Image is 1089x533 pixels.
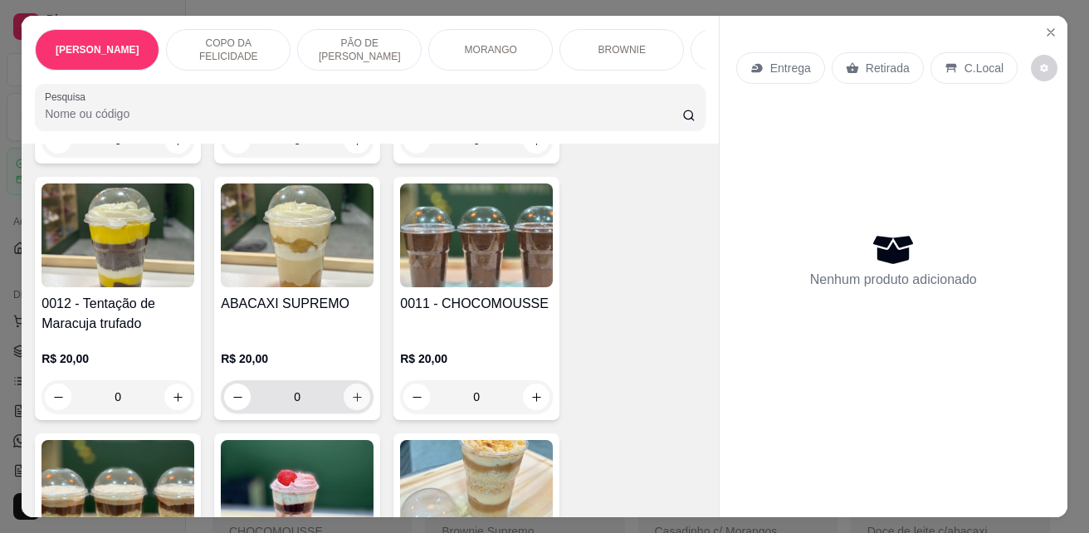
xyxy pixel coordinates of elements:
button: decrease-product-quantity [403,384,430,410]
button: decrease-product-quantity [1031,55,1057,81]
p: MORANGO [465,43,517,56]
p: R$ 20,00 [400,350,553,367]
p: R$ 20,00 [42,350,194,367]
button: increase-product-quantity [344,384,370,410]
p: COPO DA FELICIDADE [180,37,276,63]
p: [PERSON_NAME] [56,43,139,56]
img: product-image [221,183,374,287]
p: Retirada [866,60,910,76]
p: Nenhum produto adicionado [810,270,977,290]
button: Close [1038,19,1064,46]
p: Entrega [770,60,811,76]
button: increase-product-quantity [164,384,191,410]
p: PÃO DE [PERSON_NAME] [311,37,408,63]
h4: 0011 - CHOCOMOUSSE [400,294,553,314]
h4: ABACAXI SUPREMO [221,294,374,314]
p: C.Local [964,60,1004,76]
p: BROWNIE [598,43,646,56]
input: Pesquisa [45,105,682,122]
button: decrease-product-quantity [224,384,251,410]
img: product-image [400,183,553,287]
h4: 0012 - Tentação de Maracuja trufado [42,294,194,334]
label: Pesquisa [45,90,91,104]
p: R$ 20,00 [221,350,374,367]
img: product-image [42,183,194,287]
button: increase-product-quantity [523,384,549,410]
button: decrease-product-quantity [45,384,71,410]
